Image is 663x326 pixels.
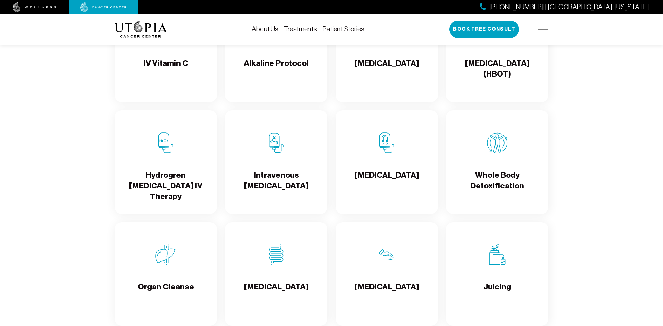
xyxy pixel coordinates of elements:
[376,244,397,265] img: Lymphatic Massage
[538,27,548,32] img: icon-hamburger
[115,222,217,326] a: Organ CleanseOrgan Cleanse
[115,21,167,38] img: logo
[244,281,309,304] h4: [MEDICAL_DATA]
[452,58,543,80] h4: [MEDICAL_DATA] (HBOT)
[480,2,649,12] a: [PHONE_NUMBER] | [GEOGRAPHIC_DATA], [US_STATE]
[225,110,327,214] a: Intravenous Ozone TherapyIntravenous [MEDICAL_DATA]
[355,170,419,192] h4: [MEDICAL_DATA]
[446,110,548,214] a: Whole Body DetoxificationWhole Body Detoxification
[355,58,419,80] h4: [MEDICAL_DATA]
[266,244,287,265] img: Colon Therapy
[336,222,438,326] a: Lymphatic Massage[MEDICAL_DATA]
[155,244,176,265] img: Organ Cleanse
[115,110,217,214] a: Hydrogren Peroxide IV TherapyHydrogren [MEDICAL_DATA] IV Therapy
[489,2,649,12] span: [PHONE_NUMBER] | [GEOGRAPHIC_DATA], [US_STATE]
[231,170,322,192] h4: Intravenous [MEDICAL_DATA]
[144,58,188,80] h4: IV Vitamin C
[225,222,327,326] a: Colon Therapy[MEDICAL_DATA]
[13,2,56,12] img: wellness
[266,132,287,153] img: Intravenous Ozone Therapy
[244,58,309,80] h4: Alkaline Protocol
[323,25,364,33] a: Patient Stories
[80,2,127,12] img: cancer center
[355,281,419,304] h4: [MEDICAL_DATA]
[449,21,519,38] button: Book Free Consult
[252,25,278,33] a: About Us
[487,244,508,265] img: Juicing
[155,132,176,153] img: Hydrogren Peroxide IV Therapy
[336,110,438,214] a: Chelation Therapy[MEDICAL_DATA]
[487,132,508,153] img: Whole Body Detoxification
[452,170,543,192] h4: Whole Body Detoxification
[284,25,317,33] a: Treatments
[446,222,548,326] a: JuicingJuicing
[376,132,397,153] img: Chelation Therapy
[483,281,511,304] h4: Juicing
[120,170,211,202] h4: Hydrogren [MEDICAL_DATA] IV Therapy
[138,281,194,304] h4: Organ Cleanse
